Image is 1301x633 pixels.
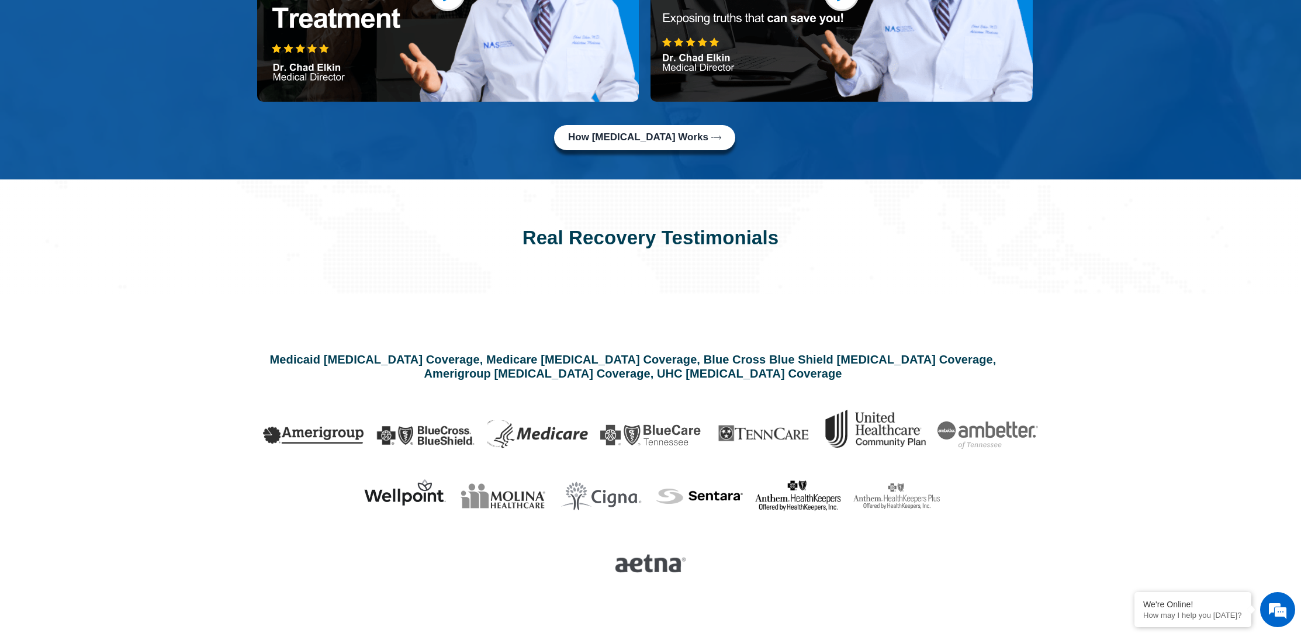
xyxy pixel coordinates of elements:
[68,147,161,265] span: We're online!
[13,60,30,78] div: Navigation go back
[600,424,701,445] img: online-suboxone-doctors-that-accepts-bluecare
[263,427,364,444] img: online-suboxone-doctors-that-accepts-amerigroup
[825,410,926,448] img: UHC Logo
[568,132,708,143] span: How [MEDICAL_DATA] Works
[712,410,813,460] img: TennCare logo
[269,352,998,381] a: Medicaid [MEDICAL_DATA] Coverage, Medicare [MEDICAL_DATA] Coverage, Blue Cross Blue Shield [MEDIC...
[375,422,476,448] img: online-suboxone-doctors-that-accepts-bluecross-blueshield
[554,125,735,150] a: How [MEDICAL_DATA] Works
[386,226,916,250] h2: Real Recovery Testimonials
[78,61,214,77] div: Chat with us now
[1143,611,1243,620] p: How may I help you today?
[6,319,223,360] textarea: Type your message and hit 'Enter'
[251,108,1039,150] div: Click here to learn more about how Suboxone Treatment works
[937,421,1038,449] img: ambetter insurance of tennessee for opioid addiction
[459,483,546,509] img: molina healthcare logo
[487,420,588,449] img: online-suboxone-doctors-that-accepts-medicare
[192,6,220,34] div: Minimize live chat window
[1143,600,1243,609] div: We're Online!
